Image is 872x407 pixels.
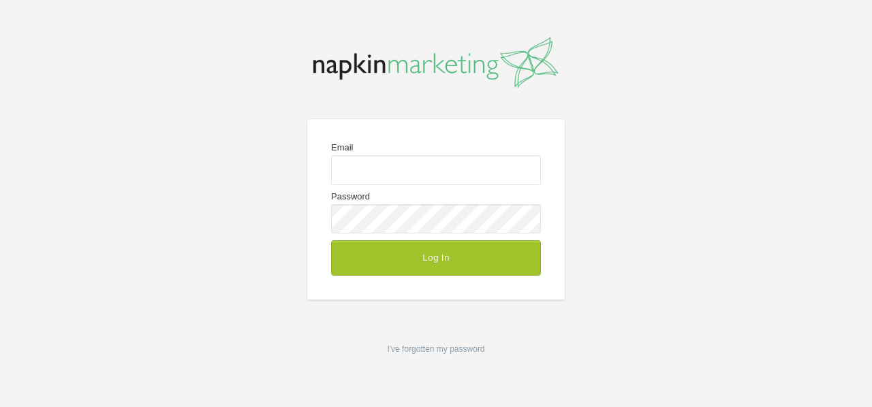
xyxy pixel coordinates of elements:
[331,204,541,233] input: Password
[387,344,484,354] a: I've forgotten my password
[331,143,541,184] label: Email
[331,240,541,276] button: Log In
[313,37,558,88] img: napkinmarketing-logo_20160520102043.png
[331,192,541,233] label: Password
[331,155,541,184] input: Email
